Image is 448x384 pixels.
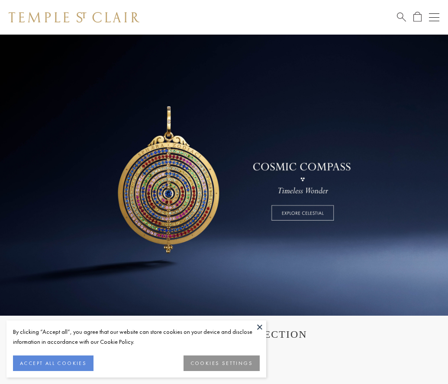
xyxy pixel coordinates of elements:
a: Search [397,12,406,22]
div: By clicking “Accept all”, you agree that our website can store cookies on your device and disclos... [13,327,260,347]
img: Temple St. Clair [9,12,139,22]
a: Open Shopping Bag [413,12,422,22]
button: ACCEPT ALL COOKIES [13,355,93,371]
button: Open navigation [429,12,439,22]
button: COOKIES SETTINGS [184,355,260,371]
